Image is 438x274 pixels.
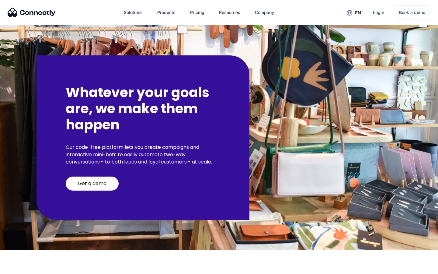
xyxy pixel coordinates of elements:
[12,263,36,272] ul: Language list
[355,9,361,17] div: en
[255,8,274,17] div: Company
[6,263,36,272] aside: Language selected: English
[78,181,106,187] div: Get a demo
[185,5,209,20] a: Pricing
[66,144,220,166] p: Our code-free platform lets you create campaigns and interactive mini-bots to easily automate two...
[190,8,204,17] div: Pricing
[394,5,430,19] a: Book a demo
[124,8,143,17] div: Solutions
[66,177,119,191] a: Get a demo
[368,5,389,20] a: Login
[373,8,384,17] div: Login
[8,8,56,17] img: Connectly Logo
[157,8,176,17] div: Products
[219,8,240,17] div: Resources
[66,85,220,133] h2: Whatever your goals are, we make them happen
